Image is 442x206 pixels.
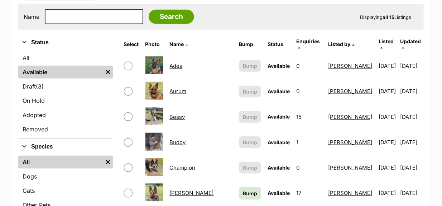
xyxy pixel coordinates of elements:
[239,111,261,123] button: Bump
[293,130,325,155] td: 1
[18,123,113,136] a: Removed
[293,155,325,180] td: 0
[268,114,290,120] span: Available
[383,14,394,20] strong: all 15
[102,156,113,169] a: Remove filter
[18,184,113,197] a: Cats
[149,10,194,24] input: Search
[243,190,257,197] span: Bump
[268,88,290,94] span: Available
[18,109,113,121] a: Adopted
[328,88,372,95] a: [PERSON_NAME]
[18,51,113,64] a: All
[239,60,261,72] button: Bump
[243,88,257,95] span: Bump
[170,114,185,120] a: Bessy
[170,41,184,47] span: Name
[243,164,257,171] span: Bump
[18,142,113,151] button: Species
[328,190,372,196] a: [PERSON_NAME]
[18,80,113,93] a: Draft
[239,162,261,174] button: Bump
[170,164,196,171] a: Champion
[243,62,257,70] span: Bump
[268,190,290,196] span: Available
[18,170,113,183] a: Dogs
[328,139,372,146] a: [PERSON_NAME]
[265,36,293,53] th: Status
[239,136,261,148] button: Bump
[360,14,411,20] span: Displaying Listings
[376,105,399,129] td: [DATE]
[293,181,325,205] td: 17
[243,139,257,146] span: Bump
[400,38,421,44] span: Updated
[328,62,372,69] a: [PERSON_NAME]
[243,113,257,121] span: Bump
[400,155,423,180] td: [DATE]
[170,62,183,69] a: Adea
[400,105,423,129] td: [DATE]
[18,38,113,47] button: Status
[268,139,290,145] span: Available
[376,181,399,205] td: [DATE]
[293,54,325,78] td: 0
[170,139,186,146] a: Buddy
[328,164,372,171] a: [PERSON_NAME]
[296,38,320,50] a: Enquiries
[400,181,423,205] td: [DATE]
[328,114,372,120] a: [PERSON_NAME]
[121,36,142,53] th: Select
[239,187,261,200] a: Bump
[24,14,39,20] label: Name
[143,36,166,53] th: Photo
[18,50,113,139] div: Status
[379,38,394,44] span: Listed
[328,41,350,47] span: Listed by
[36,82,44,91] span: (3)
[376,54,399,78] td: [DATE]
[170,41,188,47] a: Name
[293,79,325,104] td: 0
[102,66,113,79] a: Remove filter
[400,38,421,50] a: Updated
[296,38,320,44] span: translation missing: en.admin.listings.index.attributes.enquiries
[376,155,399,180] td: [DATE]
[239,86,261,97] button: Bump
[376,79,399,104] td: [DATE]
[268,63,290,69] span: Available
[379,38,394,50] a: Listed
[18,66,102,79] a: Available
[18,94,113,107] a: On Hold
[170,88,187,95] a: Aurum
[268,165,290,171] span: Available
[400,130,423,155] td: [DATE]
[328,41,354,47] a: Listed by
[18,156,102,169] a: All
[236,36,264,53] th: Bump
[400,54,423,78] td: [DATE]
[376,130,399,155] td: [DATE]
[293,105,325,129] td: 15
[400,79,423,104] td: [DATE]
[170,190,214,196] a: [PERSON_NAME]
